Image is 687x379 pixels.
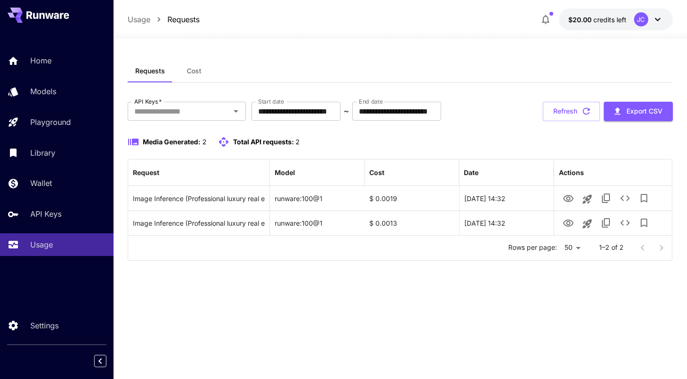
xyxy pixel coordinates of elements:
[167,14,200,25] a: Requests
[365,211,459,235] div: $ 0.0013
[128,14,200,25] nav: breadcrumb
[543,102,600,121] button: Refresh
[561,241,584,255] div: 50
[568,16,593,24] span: $20.00
[233,138,294,146] span: Total API requests:
[459,186,554,211] div: 26 Sep, 2025 14:32
[229,105,243,118] button: Open
[30,86,56,97] p: Models
[578,190,597,209] button: Launch in playground
[599,243,624,252] p: 1–2 of 2
[133,186,264,211] div: Click to copy prompt
[202,138,207,146] span: 2
[30,239,53,250] p: Usage
[365,186,459,211] div: $ 0.0019
[464,168,478,176] div: Date
[135,67,165,75] span: Requests
[275,168,295,176] div: Model
[559,168,584,176] div: Actions
[597,213,616,232] button: Copy TaskUUID
[30,177,52,189] p: Wallet
[270,186,365,211] div: runware:100@1
[604,102,673,121] button: Export CSV
[635,189,653,208] button: Add to library
[128,14,150,25] a: Usage
[635,213,653,232] button: Add to library
[508,243,557,252] p: Rows per page:
[593,16,626,24] span: credits left
[359,97,383,106] label: End date
[634,12,648,26] div: JC
[101,353,113,370] div: Collapse sidebar
[134,97,162,106] label: API Keys
[133,211,264,235] div: Click to copy prompt
[578,214,597,233] button: Launch in playground
[559,213,578,232] button: View
[597,189,616,208] button: Copy TaskUUID
[30,320,59,331] p: Settings
[143,138,200,146] span: Media Generated:
[559,9,673,30] button: $19.9987JC
[270,211,365,235] div: runware:100@1
[616,213,635,232] button: See details
[616,189,635,208] button: See details
[296,138,300,146] span: 2
[459,211,554,235] div: 26 Sep, 2025 14:32
[30,147,55,159] p: Library
[568,15,626,25] div: $19.9987
[94,355,106,367] button: Collapse sidebar
[344,106,349,117] p: ~
[187,67,201,75] span: Cost
[30,208,61,220] p: API Keys
[30,116,71,128] p: Playground
[369,168,384,176] div: Cost
[559,188,578,208] button: View
[258,97,284,106] label: Start date
[133,168,159,176] div: Request
[30,55,52,66] p: Home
